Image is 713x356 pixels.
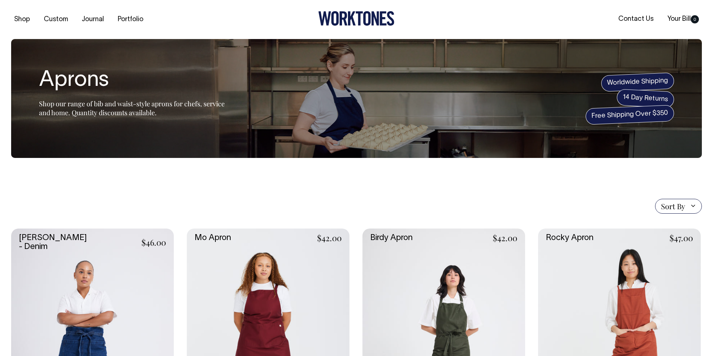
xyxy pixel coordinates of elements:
span: 0 [691,15,699,23]
a: Shop [11,13,33,26]
a: Custom [41,13,71,26]
span: 14 Day Returns [616,89,674,108]
span: Shop our range of bib and waist-style aprons for chefs, service and home. Quantity discounts avai... [39,99,225,117]
span: Sort By [661,202,685,211]
a: Portfolio [115,13,146,26]
a: Contact Us [615,13,657,25]
a: Your Bill0 [664,13,702,25]
h1: Aprons [39,69,225,93]
span: Free Shipping Over $350 [585,105,674,125]
span: Worldwide Shipping [601,72,674,92]
a: Journal [79,13,107,26]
